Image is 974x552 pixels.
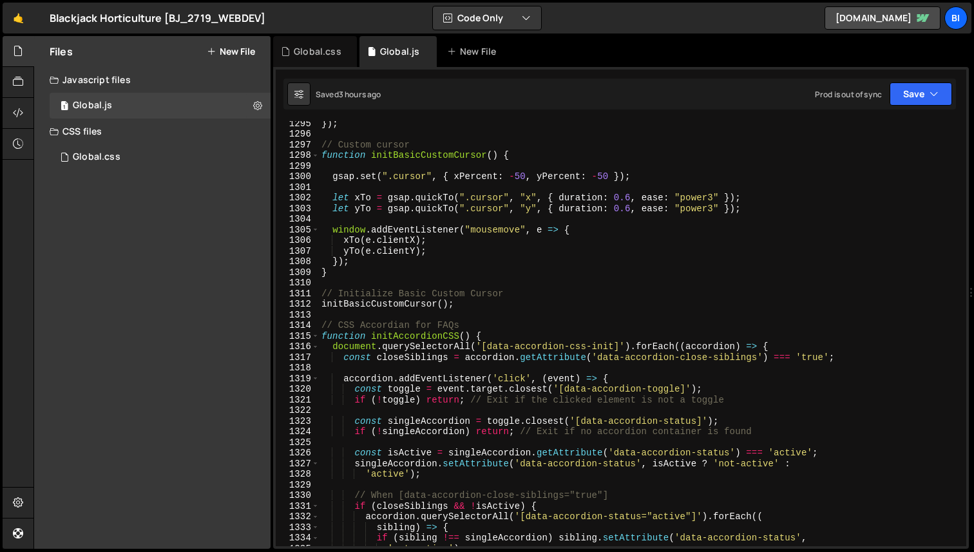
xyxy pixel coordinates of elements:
div: 1299 [276,161,320,172]
h2: Files [50,44,73,59]
div: 1329 [276,480,320,491]
div: 1310 [276,278,320,289]
div: 1304 [276,214,320,225]
div: Global.css [294,45,341,58]
div: 1297 [276,140,320,151]
button: Save [890,82,952,106]
div: 1309 [276,267,320,278]
div: 1321 [276,395,320,406]
div: 1324 [276,426,320,437]
div: Prod is out of sync [815,89,882,100]
div: Global.css [73,151,120,163]
div: 1333 [276,522,320,533]
div: 1328 [276,469,320,480]
div: 1317 [276,352,320,363]
div: 3 hours ago [339,89,381,100]
div: Global.js [380,45,419,58]
div: 1296 [276,129,320,140]
div: 1315 [276,331,320,342]
div: 1327 [276,459,320,470]
a: [DOMAIN_NAME] [825,6,941,30]
div: 1318 [276,363,320,374]
div: 1330 [276,490,320,501]
div: 1313 [276,310,320,321]
div: 1314 [276,320,320,331]
div: 1303 [276,204,320,214]
div: 16258/43966.css [50,144,271,170]
div: 1308 [276,256,320,267]
div: 1332 [276,511,320,522]
button: Code Only [433,6,541,30]
div: 1322 [276,405,320,416]
div: 1295 [276,119,320,129]
a: 🤙 [3,3,34,33]
div: 1320 [276,384,320,395]
span: 1 [61,102,68,112]
div: 1300 [276,171,320,182]
div: CSS files [34,119,271,144]
div: 16258/43868.js [50,93,271,119]
div: 1302 [276,193,320,204]
div: 1316 [276,341,320,352]
button: New File [207,46,255,57]
div: 1311 [276,289,320,300]
div: Javascript files [34,67,271,93]
div: 1298 [276,150,320,161]
div: 1331 [276,501,320,512]
div: 1323 [276,416,320,427]
div: 1326 [276,448,320,459]
div: Saved [316,89,381,100]
div: 1307 [276,246,320,257]
div: 1334 [276,533,320,544]
div: 1319 [276,374,320,385]
div: 1306 [276,235,320,246]
div: 1325 [276,437,320,448]
div: Global.js [73,100,112,111]
div: New File [447,45,501,58]
div: 1312 [276,299,320,310]
div: 1305 [276,225,320,236]
div: 1301 [276,182,320,193]
div: Blackjack Horticulture [BJ_2719_WEBDEV] [50,10,265,26]
a: Bi [944,6,968,30]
